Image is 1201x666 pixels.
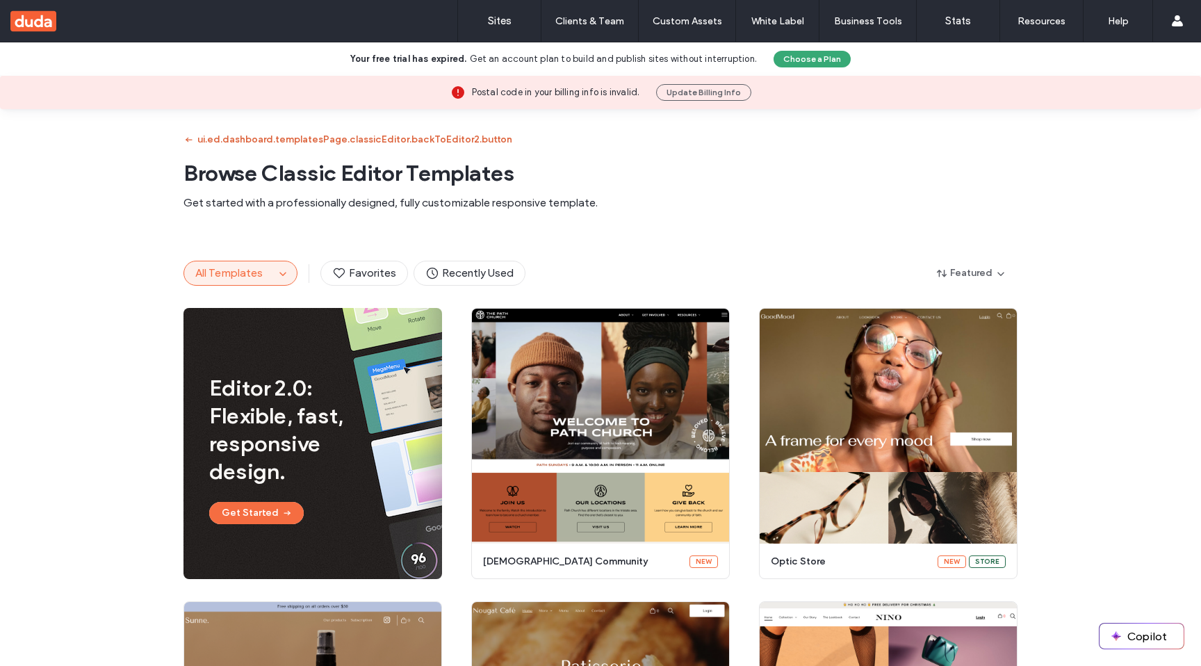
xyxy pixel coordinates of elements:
label: Sites [488,15,512,27]
button: Featured [925,262,1018,284]
span: Get started with a professionally designed, fully customizable responsive template. [183,195,1018,211]
label: Clients & Team [555,15,624,27]
button: Copilot [1100,624,1184,649]
button: Get Started [209,502,304,524]
label: Stats [945,15,971,27]
label: Resources [1018,15,1065,27]
span: Recently Used [425,266,514,281]
span: [DEMOGRAPHIC_DATA] community [483,555,681,569]
span: Browse Classic Editor Templates [183,159,1018,187]
button: Recently Used [414,261,525,286]
span: All Templates [195,266,263,279]
button: All Templates [184,261,275,285]
label: Business Tools [834,15,902,27]
span: optic store [771,555,929,569]
span: Postal code in your billing info is invalid. [472,86,640,99]
button: Update Billing Info [656,84,751,101]
span: Editor 2.0: Flexible, fast, responsive design. [209,374,379,485]
label: White Label [751,15,804,27]
button: Favorites [320,261,408,286]
div: New [689,555,718,568]
label: Custom Assets [653,15,722,27]
span: Favorites [332,266,396,281]
button: Choose a Plan [774,51,851,67]
div: New [938,555,966,568]
div: Store [969,555,1006,568]
button: ui.ed.dashboard.templatesPage.classicEditor.backToEditor2.button [183,129,512,151]
label: Help [1108,15,1129,27]
span: Get an account plan to build and publish sites without interruption. [470,54,758,64]
b: Your free trial has expired. [350,54,467,64]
